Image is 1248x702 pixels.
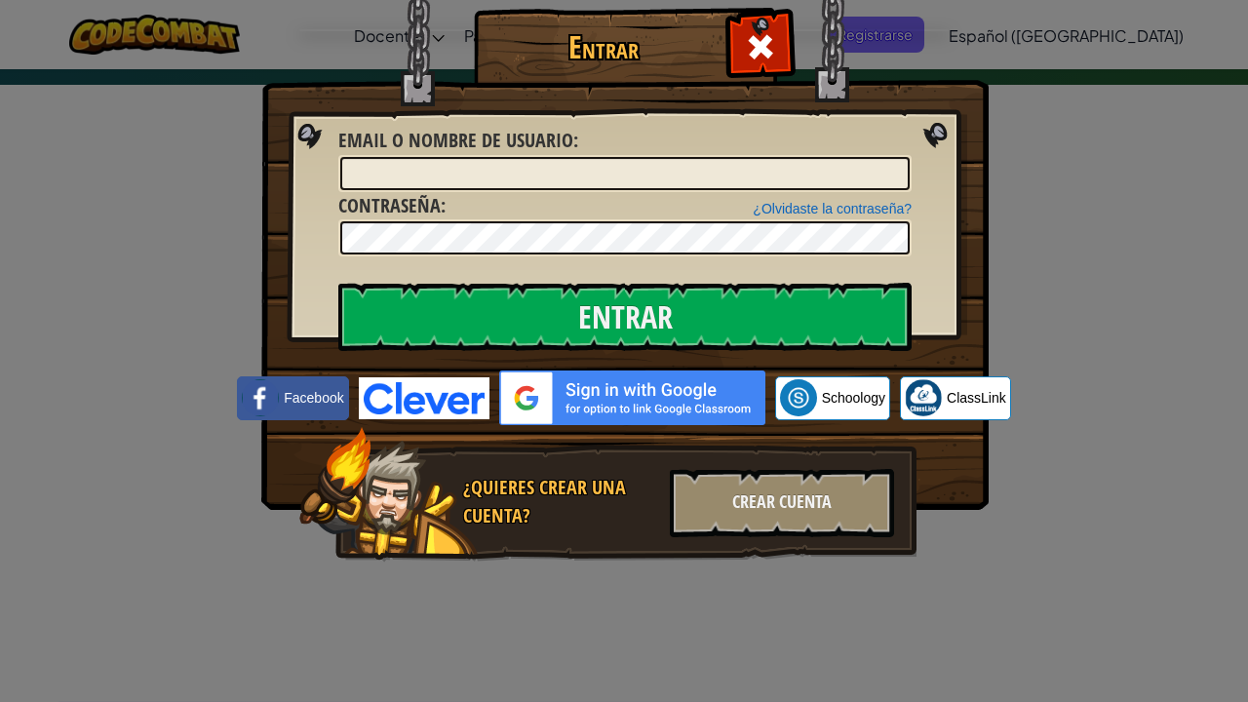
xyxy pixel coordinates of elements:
[359,377,489,419] img: clever-logo-blue.png
[753,201,912,216] a: ¿Olvidaste la contraseña?
[463,474,658,529] div: ¿Quieres crear una cuenta?
[499,370,765,425] img: gplus_sso_button2.svg
[479,30,727,64] h1: Entrar
[670,469,894,537] div: Crear Cuenta
[947,388,1006,408] span: ClassLink
[338,192,446,220] label: :
[338,192,441,218] span: Contraseña
[905,379,942,416] img: classlink-logo-small.png
[242,379,279,416] img: facebook_small.png
[338,127,573,153] span: Email o Nombre de usuario
[338,283,912,351] input: Entrar
[822,388,885,408] span: Schoology
[338,127,578,155] label: :
[284,388,343,408] span: Facebook
[780,379,817,416] img: schoology.png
